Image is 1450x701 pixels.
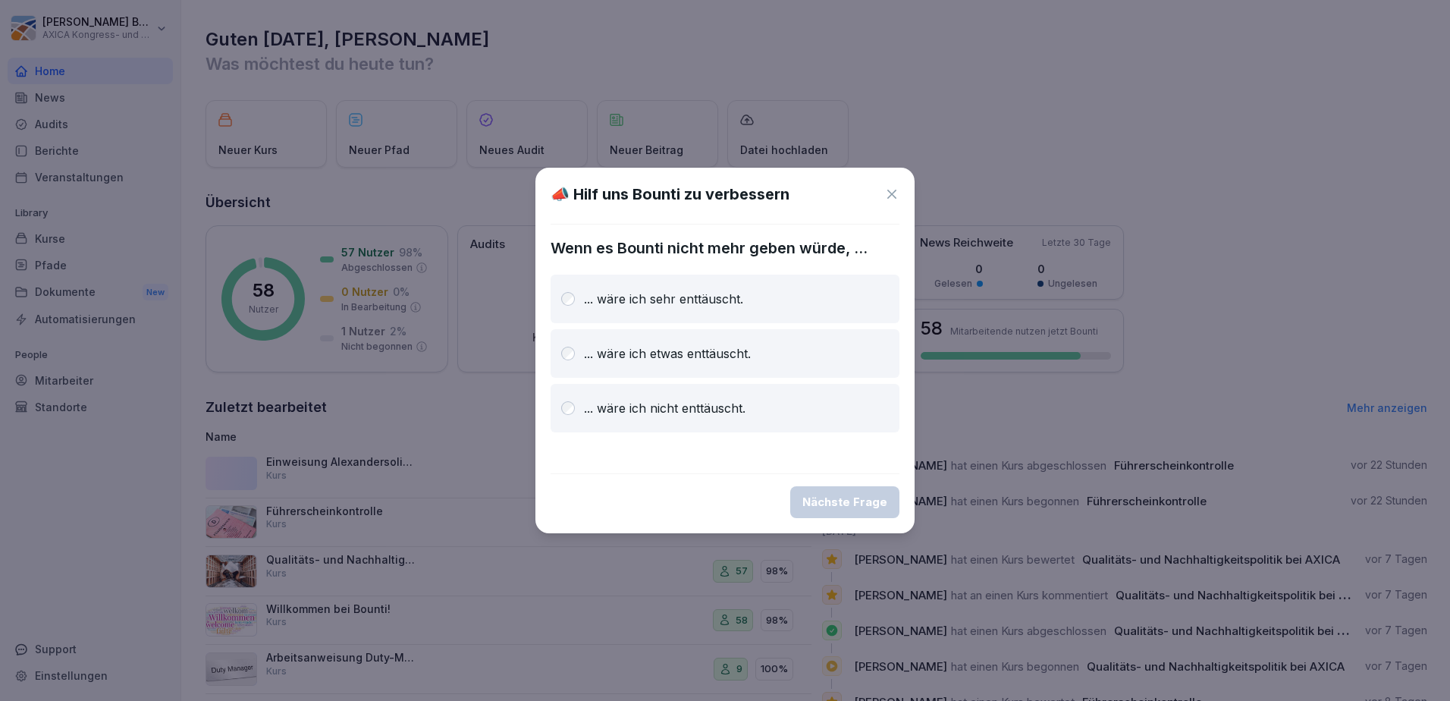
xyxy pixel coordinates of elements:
button: Nächste Frage [790,486,899,518]
p: ... wäre ich etwas enttäuscht. [584,344,751,363]
p: Wenn es Bounti nicht mehr geben würde, ... [551,237,899,259]
p: ... wäre ich nicht enttäuscht. [584,399,745,417]
div: Nächste Frage [802,494,887,511]
p: ... wäre ich sehr enttäuscht. [584,290,743,308]
h1: 📣 Hilf uns Bounti zu verbessern [551,183,789,206]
